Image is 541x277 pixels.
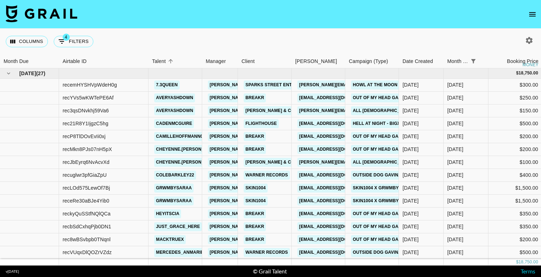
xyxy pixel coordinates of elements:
[54,36,93,47] button: Show filters
[351,235,460,244] a: Out Of My Head GarrettHornbuckleMusic
[447,197,463,204] div: Aug '25
[6,5,77,22] img: Grail Talent
[297,235,377,244] a: [EMAIL_ADDRESS][DOMAIN_NAME]
[244,93,266,102] a: Breakr
[63,81,117,88] div: recemHYSHVpWdeH0g
[244,171,290,180] a: Warner Records
[208,119,325,128] a: [PERSON_NAME][EMAIL_ADDRESS][DOMAIN_NAME]
[244,196,268,205] a: SKIN1004
[208,81,325,89] a: [PERSON_NAME][EMAIL_ADDRESS][DOMAIN_NAME]
[154,106,195,115] a: averyashdown
[351,171,433,180] a: Outside Dog GavinAdcockMusic
[403,107,419,114] div: 8/19/2025
[447,107,463,114] div: Aug '25
[154,171,196,180] a: colebarkley22
[447,146,463,153] div: Aug '25
[63,120,108,127] div: rec21R8Y1IjgzC5hg
[63,34,70,41] span: 4
[208,171,325,180] a: [PERSON_NAME][EMAIL_ADDRESS][DOMAIN_NAME]
[208,132,325,141] a: [PERSON_NAME][EMAIL_ADDRESS][DOMAIN_NAME]
[244,209,266,218] a: Breakr
[447,159,463,166] div: Aug '25
[351,222,460,231] a: Out Of My Head GarrettHornbuckleMusic
[154,119,194,128] a: cadenmcguire
[154,145,220,154] a: cheyenne.[PERSON_NAME]
[351,93,460,102] a: Out Of My Head GarrettHornbuckleMusic
[349,54,388,68] div: Campaign (Type)
[63,159,109,166] div: recJbEyrq6NvAcvXd
[244,222,266,231] a: Breakr
[468,56,478,66] button: Show filters
[403,236,419,243] div: 8/19/2025
[166,56,176,66] button: Sort
[244,248,290,257] a: Warner Records
[63,210,111,217] div: reckyQuSStfNQlQCa
[63,171,107,179] div: recuglwr3pfGiaZpU
[4,68,14,78] button: hide children
[208,196,325,205] a: [PERSON_NAME][EMAIL_ADDRESS][DOMAIN_NAME]
[297,106,451,115] a: [PERSON_NAME][EMAIL_ADDRESS][PERSON_NAME][DOMAIN_NAME]
[297,132,377,141] a: [EMAIL_ADDRESS][DOMAIN_NAME]
[154,196,194,205] a: grwmbysaraa
[154,222,202,231] a: just_grace_here
[507,54,538,68] div: Booking Price
[403,159,419,166] div: 8/19/2025
[468,56,478,66] div: 1 active filter
[208,145,325,154] a: [PERSON_NAME][EMAIL_ADDRESS][DOMAIN_NAME]
[59,54,148,68] div: Airtable ID
[516,259,518,265] div: $
[525,7,540,21] button: open drawer
[297,248,377,257] a: [EMAIL_ADDRESS][DOMAIN_NAME]
[206,54,226,68] div: Manager
[297,222,377,231] a: [EMAIL_ADDRESS][DOMAIN_NAME]
[208,158,325,167] a: [PERSON_NAME][EMAIL_ADDRESS][DOMAIN_NAME]
[403,120,419,127] div: 8/15/2025
[345,54,399,68] div: Campaign (Type)
[244,106,306,115] a: [PERSON_NAME] & Co LLC
[297,81,414,89] a: [PERSON_NAME][EMAIL_ADDRESS][DOMAIN_NAME]
[244,145,266,154] a: Breakr
[292,54,345,68] div: Booker
[152,54,166,68] div: Talent
[403,133,419,140] div: 8/19/2025
[403,54,433,68] div: Date Created
[154,132,207,141] a: camillehoffmann05
[63,236,111,243] div: rec8wBSvbpb0TNqnl
[244,158,306,167] a: [PERSON_NAME] & Co LLC
[518,259,538,265] div: 18,750.00
[63,197,109,204] div: receRe30aBJe4Yib0
[253,268,287,275] div: © Grail Talent
[447,94,463,101] div: Aug '25
[63,107,109,114] div: rec3qsDNvkhj59Va6
[403,223,419,230] div: 8/19/2025
[403,171,419,179] div: 8/19/2025
[351,106,452,115] a: All [DEMOGRAPHIC_DATA] [PERSON_NAME]
[447,223,463,230] div: Aug '25
[244,81,332,89] a: Sparks Street Entertainment LLC
[244,119,279,128] a: Flighthouse
[208,235,325,244] a: [PERSON_NAME][EMAIL_ADDRESS][DOMAIN_NAME]
[244,132,266,141] a: Breakr
[208,222,325,231] a: [PERSON_NAME][EMAIL_ADDRESS][DOMAIN_NAME]
[403,94,419,101] div: 8/19/2025
[351,145,460,154] a: Out Of My Head GarrettHornbuckleMusic
[516,70,518,76] div: $
[63,223,111,230] div: recbSdCxhqPjb0DN1
[202,54,238,68] div: Manager
[208,106,325,115] a: [PERSON_NAME][EMAIL_ADDRESS][DOMAIN_NAME]
[297,158,451,167] a: [PERSON_NAME][EMAIL_ADDRESS][PERSON_NAME][DOMAIN_NAME]
[351,81,479,89] a: Howl At The Moon [PERSON_NAME] & [PERSON_NAME]
[208,248,325,257] a: [PERSON_NAME][EMAIL_ADDRESS][DOMAIN_NAME]
[403,210,419,217] div: 8/19/2025
[447,54,468,68] div: Month Due
[297,209,377,218] a: [EMAIL_ADDRESS][DOMAIN_NAME]
[521,268,535,274] a: Terms
[63,184,110,191] div: recLOd575LewOf7Bj
[63,54,87,68] div: Airtable ID
[351,248,433,257] a: Outside Dog GavinAdcockMusic
[208,209,325,218] a: [PERSON_NAME][EMAIL_ADDRESS][DOMAIN_NAME]
[6,269,19,274] div: v [DATE]
[447,236,463,243] div: Aug '25
[63,146,112,153] div: recMkn8PJs07nH5pX
[403,184,419,191] div: 7/10/2025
